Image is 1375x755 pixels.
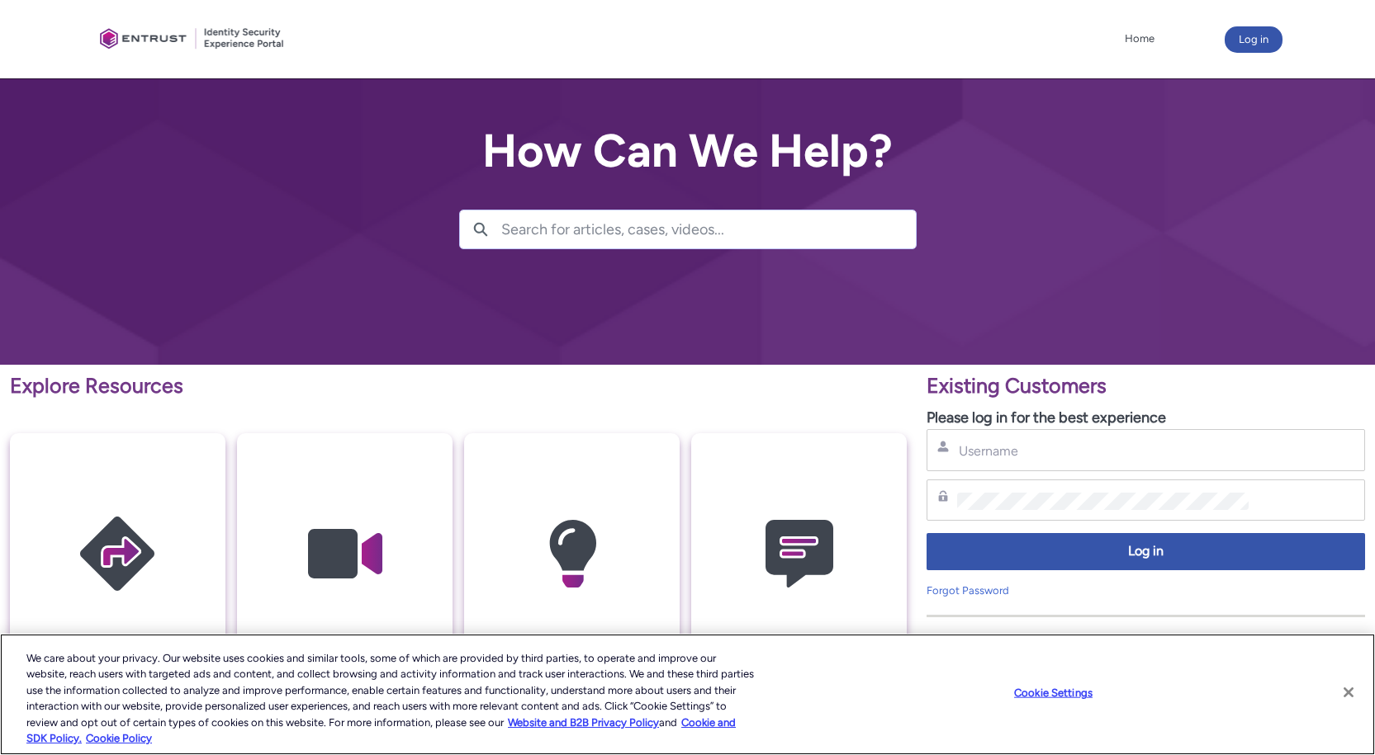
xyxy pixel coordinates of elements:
[721,465,878,643] img: Contact Support
[508,716,659,729] a: More information about our cookie policy., opens in a new tab
[927,584,1009,597] a: Forgot Password
[1121,26,1159,51] a: Home
[1225,26,1283,53] button: Log in
[501,210,916,248] input: Search for articles, cases, videos...
[1002,677,1105,710] button: Cookie Settings
[927,407,1365,429] p: Please log in for the best experience
[927,533,1365,570] button: Log in
[459,125,917,177] h2: How Can We Help?
[266,465,423,643] img: Video Guides
[937,542,1354,561] span: Log in
[26,650,756,747] div: We care about your privacy. Our website uses cookies and similar tools, some of which are provide...
[957,442,1249,460] input: Username
[39,465,196,643] img: Getting Started
[10,370,907,402] p: Explore Resources
[460,210,501,248] button: Search
[86,732,152,744] a: Cookie Policy
[927,370,1365,402] p: Existing Customers
[494,465,651,643] img: Knowledge Articles
[1330,674,1367,710] button: Close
